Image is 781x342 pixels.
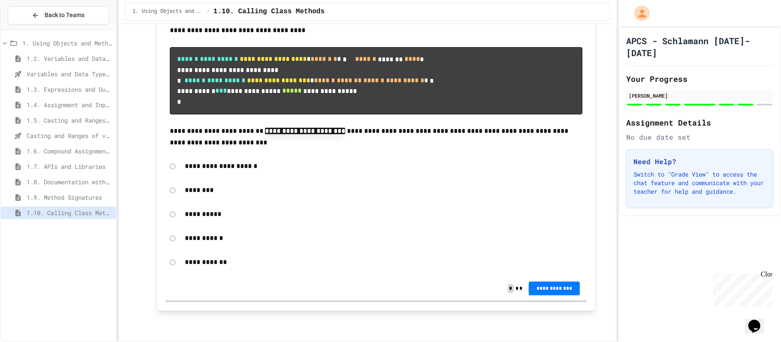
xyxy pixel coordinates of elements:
div: Chat with us now!Close [3,3,59,54]
span: 1. Using Objects and Methods [133,8,204,15]
h2: Your Progress [626,73,773,85]
div: My Account [625,3,652,23]
iframe: chat widget [710,270,772,307]
span: 1.4. Assignment and Input [27,100,112,109]
iframe: chat widget [745,308,772,333]
span: Back to Teams [45,11,84,20]
span: 1. Using Objects and Methods [22,39,112,48]
span: 1.5. Casting and Ranges of Values [27,116,112,125]
p: Switch to "Grade View" to access the chat feature and communicate with your teacher for help and ... [633,170,766,196]
span: 1.3. Expressions and Output [New] [27,85,112,94]
span: 1.10. Calling Class Methods [27,208,112,217]
button: Back to Teams [8,6,109,24]
h1: APCS - Schlamann [DATE]-[DATE] [626,35,773,59]
div: No due date set [626,132,773,142]
span: Casting and Ranges of variables - Quiz [27,131,112,140]
span: 1.6. Compound Assignment Operators [27,147,112,156]
span: Variables and Data Types - Quiz [27,69,112,78]
span: 1.2. Variables and Data Types [27,54,112,63]
span: / [207,8,210,15]
h3: Need Help? [633,156,766,167]
span: 1.9. Method Signatures [27,193,112,202]
span: 1.10. Calling Class Methods [214,6,325,17]
span: 1.7. APIs and Libraries [27,162,112,171]
div: [PERSON_NAME] [629,92,771,99]
h2: Assignment Details [626,117,773,129]
span: 1.8. Documentation with Comments and Preconditions [27,177,112,186]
